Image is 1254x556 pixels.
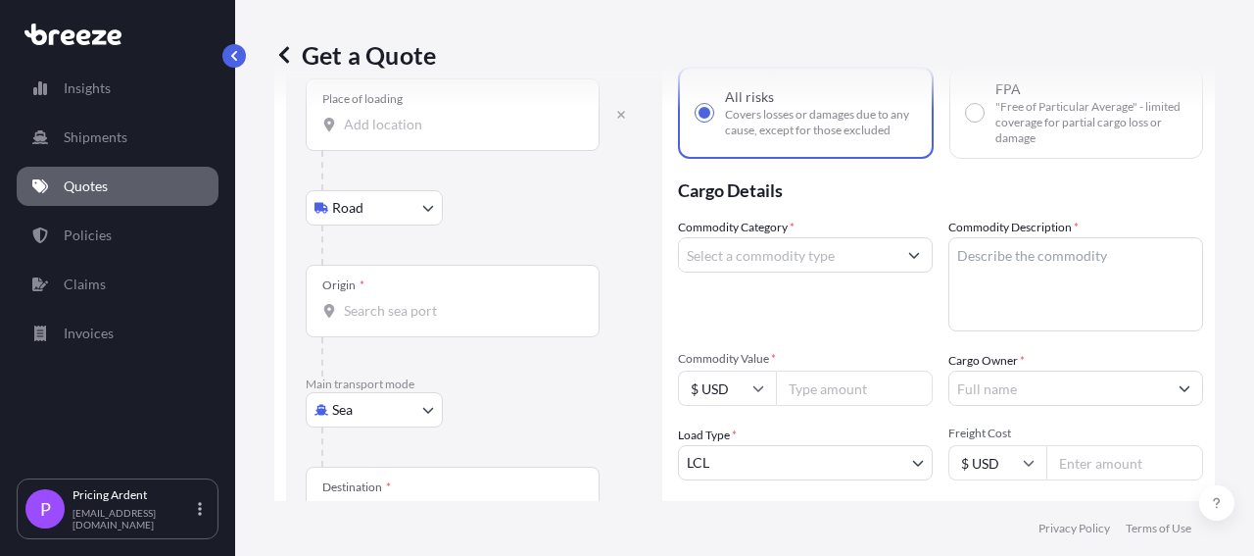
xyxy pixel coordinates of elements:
p: Claims [64,275,106,294]
div: Destination [322,480,391,495]
a: Privacy Policy [1038,521,1110,536]
span: Sea [332,400,353,420]
p: Policies [64,226,112,245]
input: Origin [344,301,575,321]
p: Shipments [64,127,127,147]
a: Policies [17,216,218,255]
button: Select transport [306,190,443,226]
input: FPA"Free of Particular Average" - limited coverage for partial cargo loss or damage [966,104,984,122]
p: [EMAIL_ADDRESS][DOMAIN_NAME] [72,507,194,531]
p: Cargo Details [678,159,1203,218]
a: Claims [17,265,218,304]
input: All risksCovers losses or damages due to any cause, except for those excluded [696,104,713,122]
span: "Free of Particular Average" - limited coverage for partial cargo loss or damage [995,99,1186,146]
a: Quotes [17,167,218,206]
input: Enter amount [1046,445,1203,480]
p: Quotes [64,177,108,196]
label: Vessel Name [948,500,1012,520]
input: Select a commodity type [679,237,896,273]
span: Commodity Value [678,351,933,367]
a: Terms of Use [1126,521,1191,536]
p: Pricing Ardent [72,487,194,503]
input: Place of loading [344,115,575,134]
label: Commodity Category [678,218,795,237]
a: Invoices [17,314,218,353]
label: Booking Reference [678,500,776,520]
span: Road [332,198,363,218]
button: Select transport [306,392,443,428]
a: Shipments [17,118,218,157]
input: Full name [949,371,1167,406]
span: LCL [687,453,709,473]
p: Main transport mode [306,377,643,392]
div: Origin [322,278,364,293]
span: P [40,499,51,519]
button: LCL [678,445,933,480]
input: Type amount [776,371,933,406]
p: Invoices [64,324,114,343]
button: Show suggestions [1167,371,1202,406]
p: Insights [64,78,111,98]
label: Cargo Owner [948,351,1025,371]
span: Load Type [678,426,737,445]
button: Show suggestions [896,237,932,273]
label: Commodity Description [948,218,1079,237]
span: Covers losses or damages due to any cause, except for those excluded [725,107,916,138]
span: Freight Cost [948,426,1203,441]
p: Get a Quote [274,39,436,71]
a: Insights [17,69,218,108]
